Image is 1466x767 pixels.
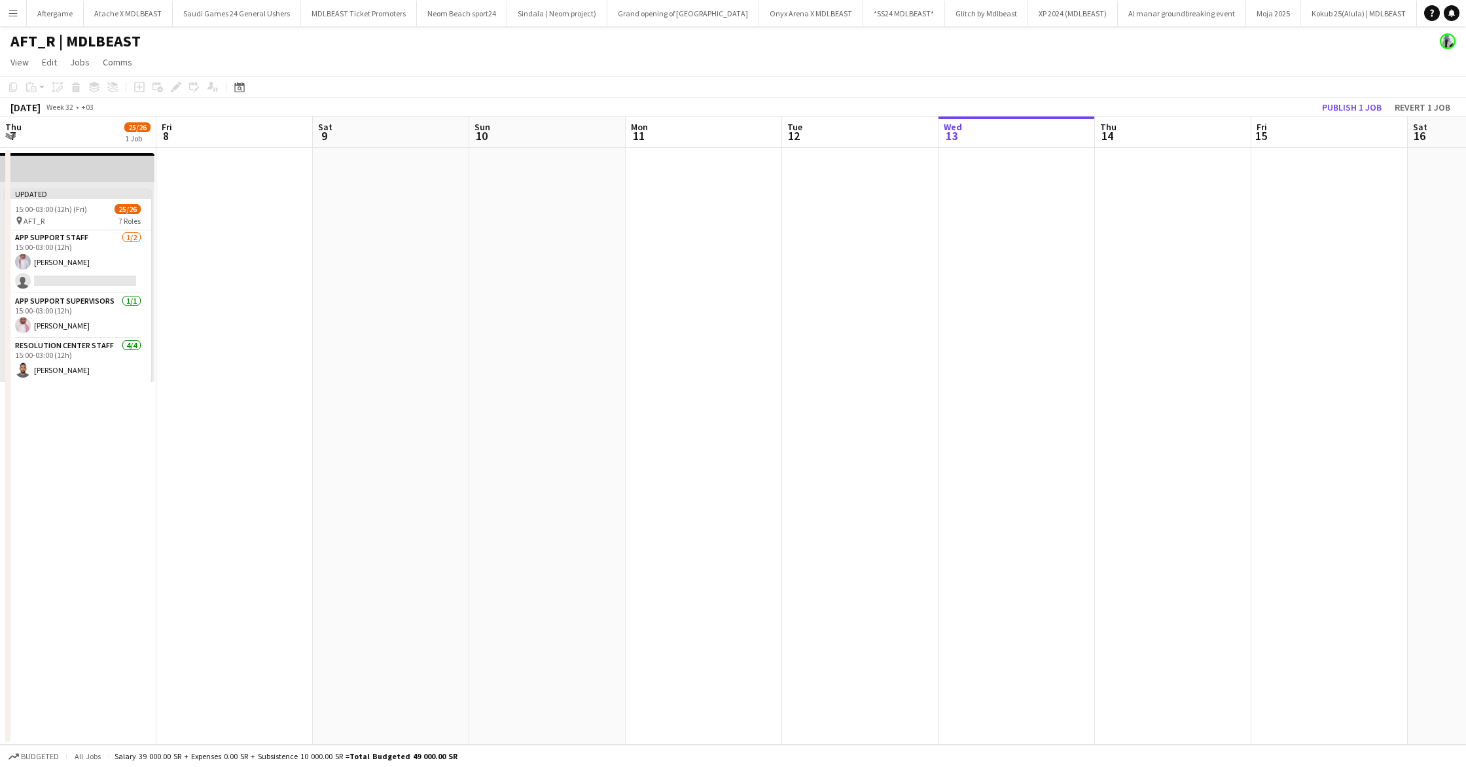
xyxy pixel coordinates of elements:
button: Onyx Arena X MDLBEAST [759,1,863,26]
span: Fri [1257,121,1267,133]
span: 14 [1098,128,1117,143]
button: Grand opening of [GEOGRAPHIC_DATA] [607,1,759,26]
a: Edit [37,54,62,71]
span: Jobs [70,56,90,68]
app-card-role: App Support Staff1/215:00-03:00 (12h)[PERSON_NAME] [5,230,151,294]
app-card-role: App Support Supervisors1/115:00-03:00 (12h)[PERSON_NAME] [5,294,151,338]
button: Glitch by Mdlbeast [945,1,1028,26]
span: View [10,56,29,68]
button: Al manar groundbreaking event [1118,1,1246,26]
span: Wed [944,121,962,133]
span: Edit [42,56,57,68]
span: 16 [1411,128,1427,143]
span: Thu [1100,121,1117,133]
a: View [5,54,34,71]
button: Kokub 25(Alula) | MDLBEAST [1301,1,1417,26]
span: 25/26 [115,204,141,214]
button: Budgeted [7,749,61,764]
span: 9 [316,128,332,143]
div: Salary 39 000.00 SR + Expenses 0.00 SR + Subsistence 10 000.00 SR = [115,751,457,761]
span: 13 [942,128,962,143]
span: Total Budgeted 49 000.00 SR [349,751,457,761]
h1: AFT_R | MDLBEAST [10,31,141,51]
button: MDLBEAST Ticket Promoters [301,1,417,26]
span: 7 Roles [118,216,141,226]
button: Atache X MDLBEAST [84,1,173,26]
span: Thu [5,121,22,133]
span: 8 [160,128,172,143]
button: Neom Beach sport24 [417,1,507,26]
app-user-avatar: Ali Shamsan [1440,33,1456,49]
button: Revert 1 job [1389,99,1456,116]
button: Moja 2025 [1246,1,1301,26]
app-card-role: Resolution Center Staff4/415:00-03:00 (12h)[PERSON_NAME] [5,338,151,444]
span: Sat [318,121,332,133]
span: 15:00-03:00 (12h) (Fri) [15,204,87,214]
span: AFT_R [24,216,45,226]
span: Mon [631,121,648,133]
span: Tue [787,121,802,133]
button: Sindala ( Neom project) [507,1,607,26]
div: Updated [5,188,151,199]
span: Fri [162,121,172,133]
span: Budgeted [21,752,59,761]
span: Sat [1413,121,1427,133]
span: 11 [629,128,648,143]
button: Publish 1 job [1317,99,1387,116]
span: All jobs [72,751,103,761]
span: 15 [1255,128,1267,143]
span: Week 32 [43,102,76,112]
span: Sun [474,121,490,133]
button: *SS24 MDLBEAST* [863,1,945,26]
app-job-card: Updated15:00-03:00 (12h) (Fri)25/26 AFT_R7 RolesApp Support Staff1/215:00-03:00 (12h)[PERSON_NAME... [5,188,151,382]
div: +03 [81,102,94,112]
span: 25/26 [124,122,151,132]
div: 1 Job [125,134,150,143]
span: Comms [103,56,132,68]
button: Saudi Games 24 General Ushers [173,1,301,26]
span: 12 [785,128,802,143]
a: Comms [98,54,137,71]
button: XP 2024 (MDLBEAST) [1028,1,1118,26]
button: Aftergame [27,1,84,26]
span: 10 [473,128,490,143]
a: Jobs [65,54,95,71]
div: [DATE] [10,101,41,114]
span: 7 [3,128,22,143]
